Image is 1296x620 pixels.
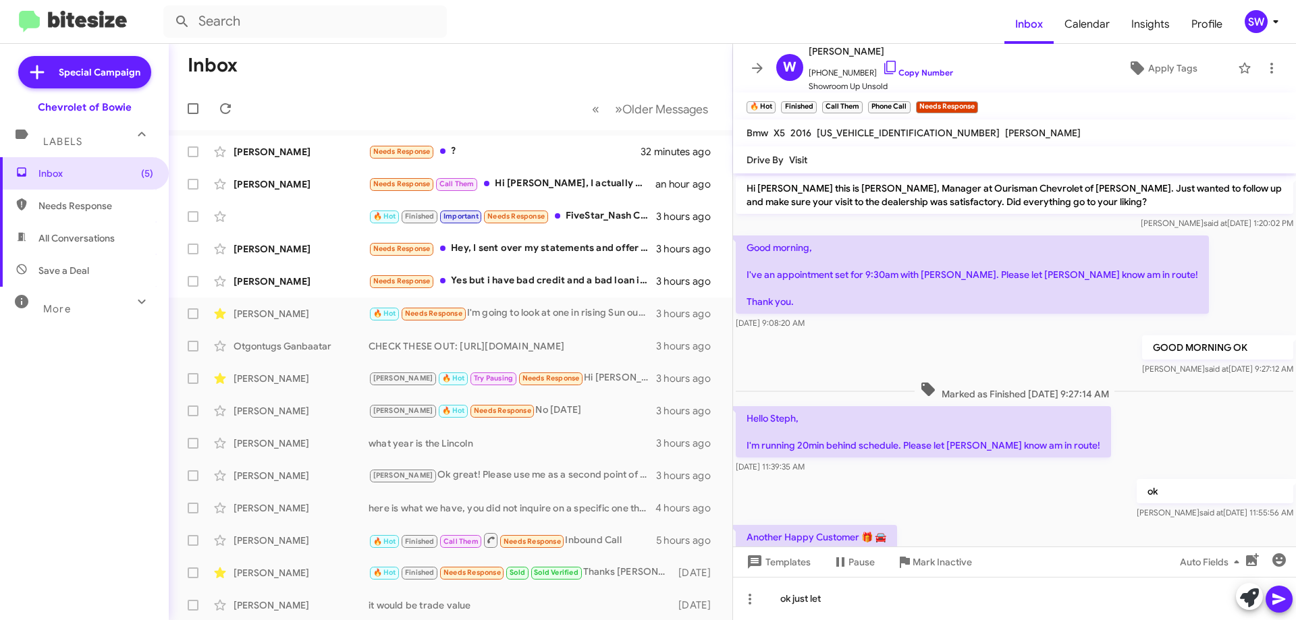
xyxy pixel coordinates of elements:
span: [PERSON_NAME] [373,374,433,383]
span: [PERSON_NAME] [DATE] 1:20:02 PM [1141,218,1293,228]
div: Ok great! Please use me as a second point of contact if you have trouble reaching anyone else. We... [369,468,656,483]
span: Bmw [747,127,768,139]
span: [PERSON_NAME] [DATE] 9:27:12 AM [1142,364,1293,374]
span: 🔥 Hot [442,406,465,415]
span: [PERSON_NAME] [DATE] 11:55:56 AM [1137,507,1293,517]
span: [DATE] 9:08:20 AM [736,318,805,328]
div: [DATE] [672,598,722,612]
span: Marked as Finished [DATE] 9:27:14 AM [915,381,1114,401]
div: Hey, I sent over my statements and offer letter. [369,241,656,256]
button: Next [607,95,716,123]
span: [DATE] 11:39:35 AM [736,461,805,472]
div: 3 hours ago [656,469,722,482]
span: 🔥 Hot [373,537,396,546]
span: More [43,303,71,315]
div: what year is the Lincoln [369,436,656,450]
div: [PERSON_NAME] [234,501,369,515]
span: 🔥 Hot [373,309,396,318]
span: Important [443,212,479,221]
div: 32 minutes ago [641,145,722,159]
span: Needs Response [487,212,545,221]
span: Finished [405,537,435,546]
small: 🔥 Hot [747,101,776,113]
span: Sold Verified [534,568,578,577]
div: it would be trade value [369,598,672,612]
span: Auto Fields [1180,550,1245,574]
span: Needs Response [373,277,431,285]
div: CHECK THESE OUT: [URL][DOMAIN_NAME] [369,339,656,353]
button: SW [1233,10,1281,33]
div: No [DATE] [369,403,656,418]
div: [PERSON_NAME] [234,242,369,256]
button: Templates [733,550,821,574]
div: [PERSON_NAME] [234,404,369,418]
span: Needs Response [373,244,431,253]
span: Sold [510,568,525,577]
span: said at [1199,507,1223,517]
span: Showroom Up Unsold [809,80,953,93]
span: Needs Response [443,568,501,577]
div: 3 hours ago [656,436,722,450]
div: Chevrolet of Bowie [38,101,132,114]
span: Needs Response [38,199,153,213]
div: 5 hours ago [656,534,722,547]
span: [PERSON_NAME] [809,43,953,59]
span: 🔥 Hot [442,374,465,383]
div: [PERSON_NAME] [234,534,369,547]
div: 3 hours ago [656,275,722,288]
span: Call Them [439,179,475,188]
div: an hour ago [655,177,722,191]
div: [PERSON_NAME] [234,145,369,159]
a: Copy Number [882,67,953,78]
div: Yes but i have bad credit and a bad loan i have 140k miles and i owe 25k on it [369,273,656,289]
div: I'm going to look at one in rising Sun ourisman this afternoon [369,306,656,321]
div: 3 hours ago [656,210,722,223]
span: « [592,101,599,117]
span: 🔥 Hot [373,212,396,221]
small: Needs Response [916,101,978,113]
div: Hi [PERSON_NAME], I probably won't be able to make it in this weekend. I will let you know when I... [369,370,656,386]
div: ? [369,144,641,159]
span: Apply Tags [1148,56,1197,80]
span: [PERSON_NAME] [1005,127,1081,139]
div: Hi [PERSON_NAME], I actually waited for a back from since the last time you spoke but didn't hear... [369,176,655,192]
div: 3 hours ago [656,372,722,385]
span: Finished [405,568,435,577]
span: Labels [43,136,82,148]
span: Needs Response [504,537,561,546]
a: Inbox [1004,5,1054,44]
span: X5 [774,127,785,139]
span: W [783,57,796,78]
div: [PERSON_NAME] [234,372,369,385]
div: 3 hours ago [656,404,722,418]
div: [PERSON_NAME] [234,177,369,191]
span: [PHONE_NUMBER] [809,59,953,80]
div: Thanks [PERSON_NAME]. My service advisor was [PERSON_NAME]. Could you please relay the message to... [369,565,672,580]
span: said at [1205,364,1228,374]
span: [PERSON_NAME] [373,406,433,415]
button: Previous [584,95,607,123]
span: Save a Deal [38,264,89,277]
div: FiveStar_Nash Crn [DATE]-[DATE] $3.79 -3.0 Crn [DATE] $3.77 -3.0 Bns [DATE]-[DATE] $9.64 -6.25 Bn... [369,208,656,224]
div: here is what we have, you did not inquire on a specific one that we have [369,501,655,515]
div: [PERSON_NAME] [234,598,369,612]
span: Profile [1181,5,1233,44]
span: Special Campaign [59,65,140,79]
span: Mark Inactive [913,550,972,574]
div: [PERSON_NAME] [234,566,369,580]
span: Needs Response [373,179,431,188]
span: Calendar [1054,5,1120,44]
div: [PERSON_NAME] [234,469,369,482]
nav: Page navigation example [585,95,716,123]
small: Call Them [822,101,863,113]
p: GOOD MORNING OK [1142,335,1293,360]
a: Insights [1120,5,1181,44]
span: Visit [789,154,807,166]
div: [DATE] [672,566,722,580]
span: [US_VEHICLE_IDENTIFICATION_NUMBER] [817,127,1000,139]
div: Inbound Call [369,532,656,548]
button: Apply Tags [1093,56,1231,80]
span: (5) [141,167,153,180]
